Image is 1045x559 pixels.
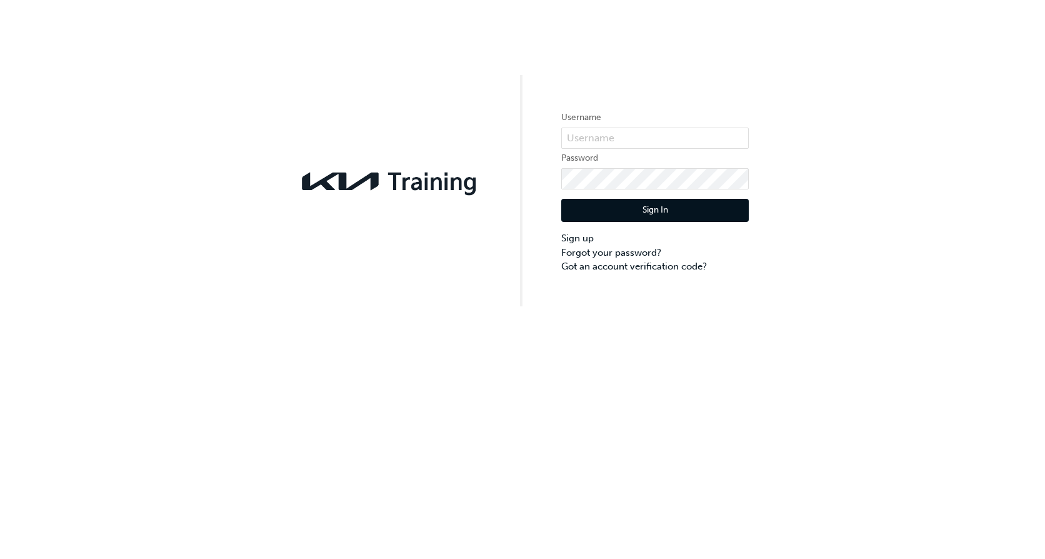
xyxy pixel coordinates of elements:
a: Sign up [561,231,749,246]
button: Sign In [561,199,749,223]
a: Forgot your password? [561,246,749,260]
img: kia-training [296,164,484,198]
label: Username [561,110,749,125]
label: Password [561,151,749,166]
input: Username [561,128,749,149]
a: Got an account verification code? [561,259,749,274]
